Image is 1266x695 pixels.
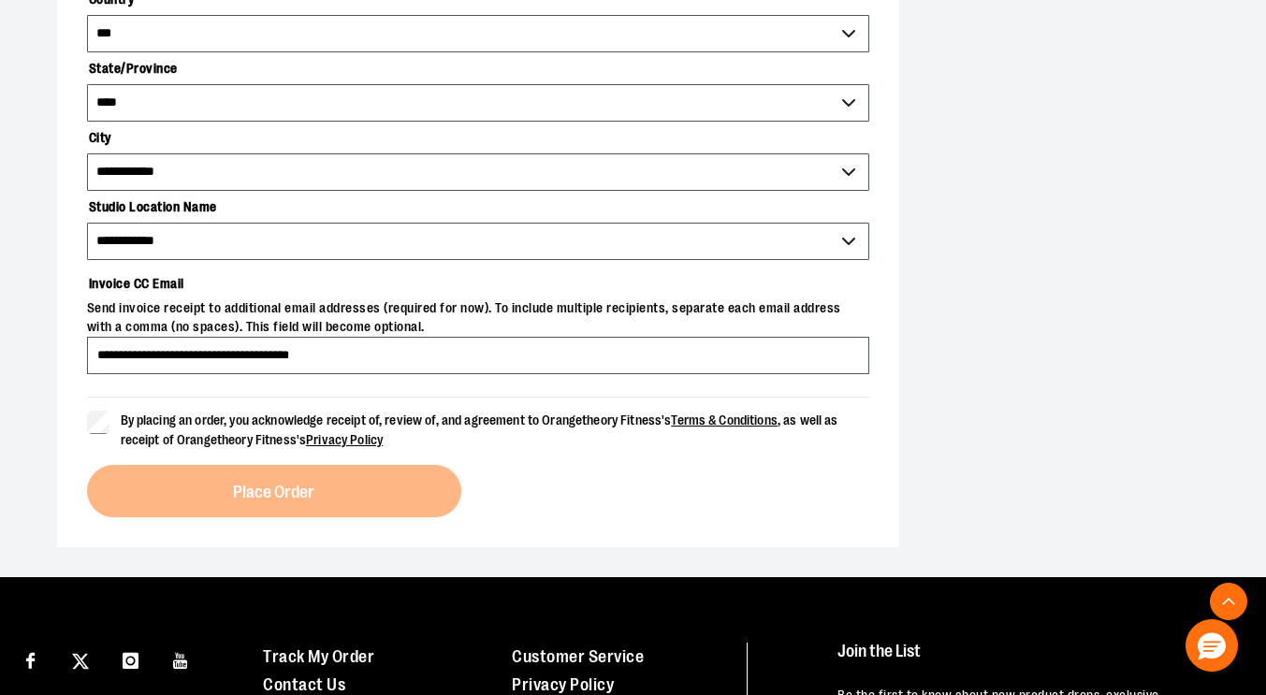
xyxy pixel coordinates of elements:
[1186,619,1238,672] button: Hello, have a question? Let’s chat.
[87,52,869,84] label: State/Province
[14,643,47,675] a: Visit our Facebook page
[837,643,1231,677] h4: Join the List
[87,411,109,433] input: By placing an order, you acknowledge receipt of, review of, and agreement to Orangetheory Fitness...
[512,675,614,694] a: Privacy Policy
[87,191,869,223] label: Studio Location Name
[121,413,838,447] span: By placing an order, you acknowledge receipt of, review of, and agreement to Orangetheory Fitness...
[263,675,345,694] a: Contact Us
[1210,583,1247,620] button: Back To Top
[87,299,869,337] span: Send invoice receipt to additional email addresses (required for now). To include multiple recipi...
[72,653,89,670] img: Twitter
[87,268,869,299] label: Invoice CC Email
[65,643,97,675] a: Visit our X page
[87,122,869,153] label: City
[114,643,147,675] a: Visit our Instagram page
[263,647,374,666] a: Track My Order
[512,647,644,666] a: Customer Service
[671,413,778,427] a: Terms & Conditions
[165,643,197,675] a: Visit our Youtube page
[306,432,383,447] a: Privacy Policy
